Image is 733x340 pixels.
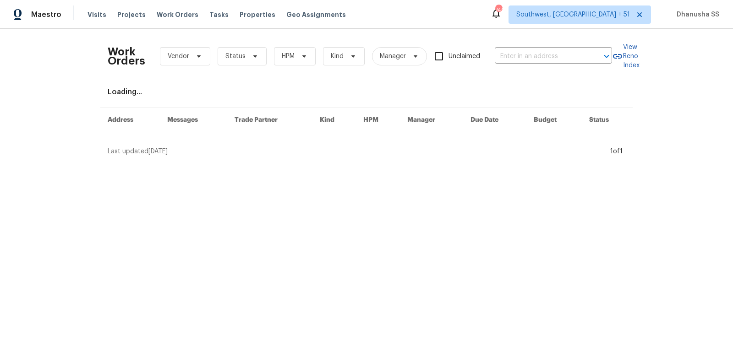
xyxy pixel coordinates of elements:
th: Kind [312,108,356,132]
h2: Work Orders [108,47,145,65]
span: HPM [282,52,295,61]
div: Loading... [108,87,625,97]
th: Address [100,108,160,132]
div: 740 [495,5,502,15]
div: Last updated [108,147,607,156]
span: Dhanusha SS [673,10,719,19]
span: [DATE] [148,148,168,155]
span: Visits [88,10,106,19]
span: Kind [331,52,344,61]
span: Southwest, [GEOGRAPHIC_DATA] + 51 [516,10,630,19]
th: Budget [526,108,582,132]
th: Status [582,108,633,132]
span: Vendor [168,52,189,61]
span: Projects [117,10,146,19]
th: Due Date [463,108,526,132]
span: Geo Assignments [286,10,346,19]
span: Manager [380,52,406,61]
a: View Reno Index [612,43,640,70]
span: Unclaimed [449,52,480,61]
span: Maestro [31,10,61,19]
th: Trade Partner [227,108,313,132]
span: Properties [240,10,275,19]
span: Work Orders [157,10,198,19]
span: Tasks [209,11,229,18]
div: 1 of 1 [610,147,623,156]
span: Status [225,52,246,61]
th: HPM [356,108,400,132]
th: Manager [400,108,463,132]
th: Messages [160,108,227,132]
button: Open [600,50,613,63]
input: Enter in an address [495,49,586,64]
